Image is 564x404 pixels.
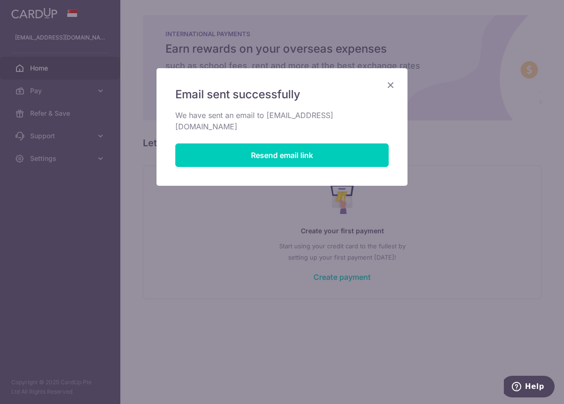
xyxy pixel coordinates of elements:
span: Email sent successfully [175,87,300,102]
button: Resend email link [175,143,389,167]
p: We have sent an email to [EMAIL_ADDRESS][DOMAIN_NAME] [175,110,389,132]
iframe: Opens a widget where you can find more information [504,376,555,399]
button: Close [385,79,396,91]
